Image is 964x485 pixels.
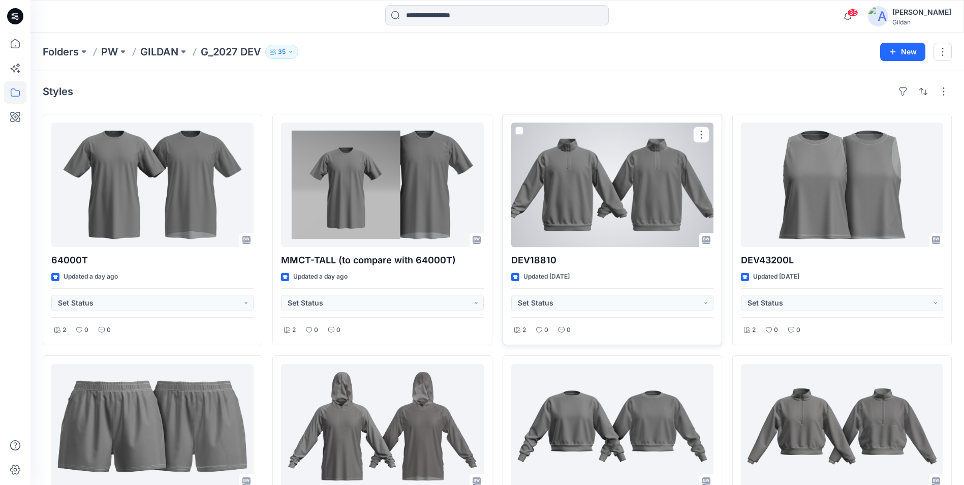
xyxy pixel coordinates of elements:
p: 0 [774,325,778,336]
p: 0 [544,325,548,336]
button: New [880,43,925,61]
p: Updated a day ago [64,271,118,282]
p: DEV43200L [741,253,943,267]
a: GILDAN [140,45,178,59]
a: DEV18810 [511,123,713,247]
div: [PERSON_NAME] [892,6,951,18]
p: 64000T [51,253,254,267]
p: Updated a day ago [293,271,348,282]
p: 2 [63,325,66,336]
img: avatar [868,6,888,26]
p: 0 [84,325,88,336]
p: 0 [336,325,340,336]
a: 64000T [51,123,254,247]
p: MMCT-TALL (to compare with 64000T) [281,253,483,267]
p: 0 [107,325,111,336]
p: 0 [567,325,571,336]
p: 35 [278,46,286,57]
p: 2 [752,325,756,336]
a: Folders [43,45,79,59]
a: MMCT-TALL (to compare with 64000T) [281,123,483,247]
div: Gildan [892,18,951,26]
p: 2 [292,325,296,336]
button: 35 [265,45,298,59]
a: DEV43200L [741,123,943,247]
p: Updated [DATE] [753,271,799,282]
p: Updated [DATE] [523,271,570,282]
a: PW [101,45,118,59]
p: G_2027 DEV [201,45,261,59]
span: 35 [847,9,858,17]
h4: Styles [43,85,73,98]
p: 0 [796,325,800,336]
p: DEV18810 [511,253,713,267]
p: 2 [522,325,526,336]
p: 0 [314,325,318,336]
